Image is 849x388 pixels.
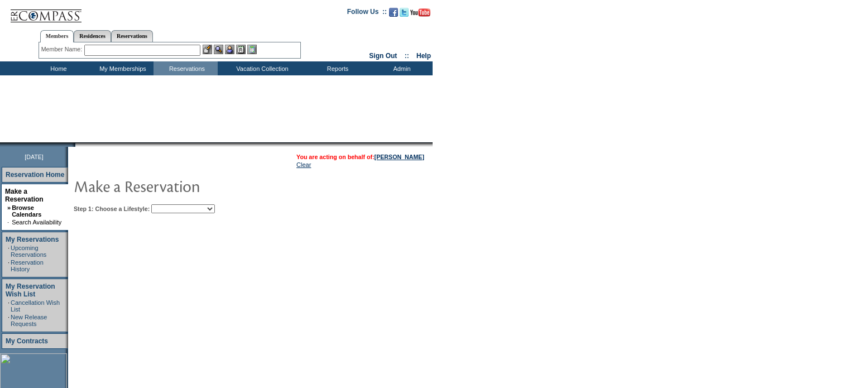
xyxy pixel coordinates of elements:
[236,45,246,54] img: Reservations
[6,171,64,179] a: Reservation Home
[7,219,11,226] td: ·
[410,8,430,17] img: Subscribe to our YouTube Channel
[389,11,398,18] a: Become our fan on Facebook
[347,7,387,20] td: Follow Us ::
[12,204,41,218] a: Browse Calendars
[389,8,398,17] img: Become our fan on Facebook
[25,61,89,75] td: Home
[296,154,424,160] span: You are acting on behalf of:
[247,45,257,54] img: b_calculator.gif
[296,161,311,168] a: Clear
[400,8,409,17] img: Follow us on Twitter
[214,45,223,54] img: View
[71,142,75,147] img: promoShadowLeftCorner.gif
[25,154,44,160] span: [DATE]
[74,175,297,197] img: pgTtlMakeReservation.gif
[6,282,55,298] a: My Reservation Wish List
[11,314,47,327] a: New Release Requests
[7,204,11,211] b: »
[89,61,154,75] td: My Memberships
[41,45,84,54] div: Member Name:
[5,188,44,203] a: Make a Reservation
[111,30,153,42] a: Reservations
[369,52,397,60] a: Sign Out
[410,11,430,18] a: Subscribe to our YouTube Channel
[304,61,368,75] td: Reports
[75,142,76,147] img: blank.gif
[375,154,424,160] a: [PERSON_NAME]
[6,236,59,243] a: My Reservations
[203,45,212,54] img: b_edit.gif
[74,205,150,212] b: Step 1: Choose a Lifestyle:
[416,52,431,60] a: Help
[40,30,74,42] a: Members
[74,30,111,42] a: Residences
[225,45,234,54] img: Impersonate
[218,61,304,75] td: Vacation Collection
[154,61,218,75] td: Reservations
[11,259,44,272] a: Reservation History
[405,52,409,60] span: ::
[400,11,409,18] a: Follow us on Twitter
[12,219,61,226] a: Search Availability
[368,61,433,75] td: Admin
[8,314,9,327] td: ·
[6,337,48,345] a: My Contracts
[8,259,9,272] td: ·
[11,245,46,258] a: Upcoming Reservations
[8,299,9,313] td: ·
[8,245,9,258] td: ·
[11,299,60,313] a: Cancellation Wish List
